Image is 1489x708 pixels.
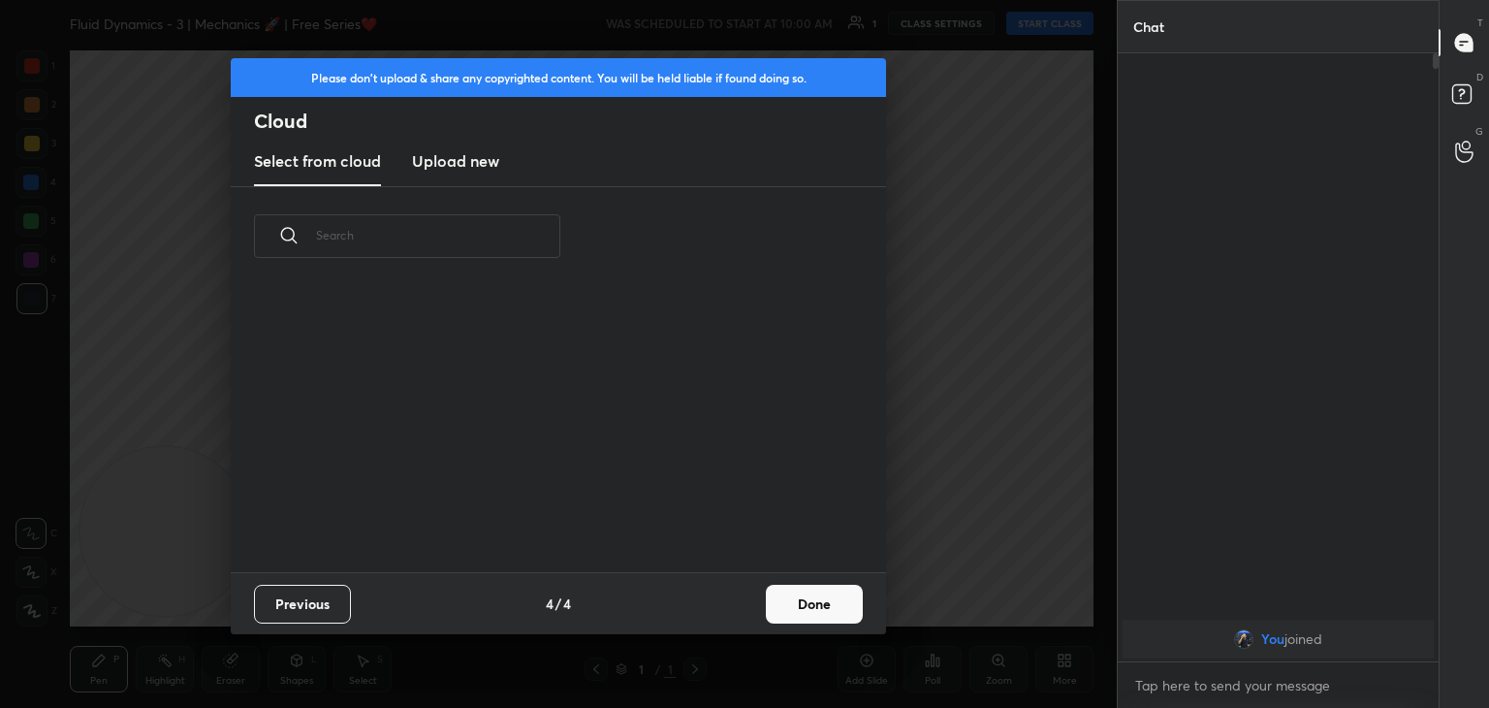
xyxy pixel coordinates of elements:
div: Please don't upload & share any copyrighted content. You will be held liable if found doing so. [231,58,886,97]
p: D [1476,70,1483,84]
p: Chat [1118,1,1180,52]
h3: Upload new [412,149,499,173]
h4: / [555,594,561,614]
input: Search [316,194,560,276]
h4: 4 [563,594,571,614]
div: grid [1118,616,1439,662]
p: T [1477,16,1483,30]
h2: Cloud [254,109,886,134]
h4: 4 [546,594,554,614]
h3: Select from cloud [254,149,381,173]
span: You [1261,631,1284,647]
img: d89acffa0b7b45d28d6908ca2ce42307.jpg [1234,629,1253,649]
button: Done [766,585,863,624]
p: G [1475,124,1483,139]
button: Previous [254,585,351,624]
span: joined [1284,631,1322,647]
